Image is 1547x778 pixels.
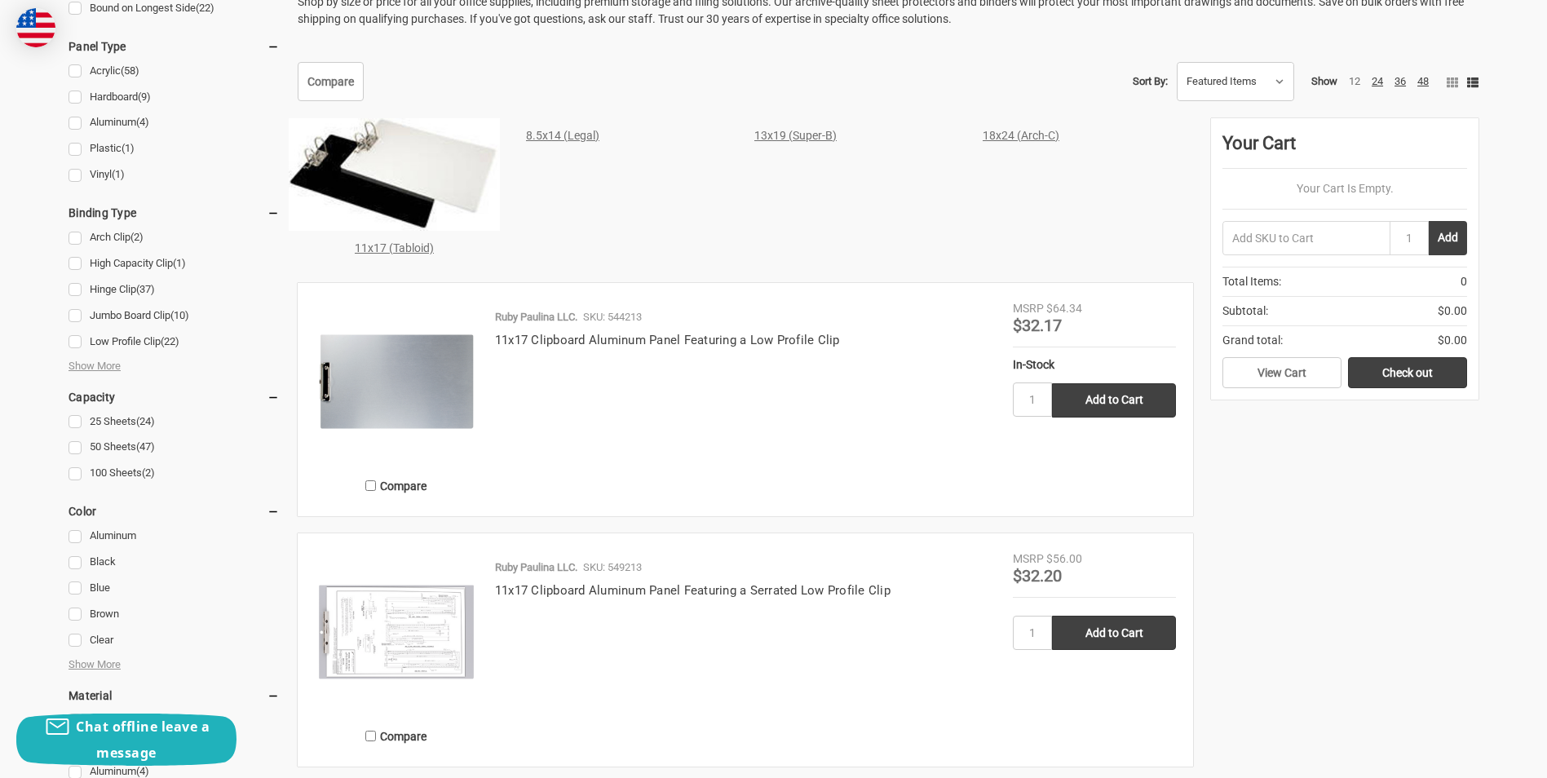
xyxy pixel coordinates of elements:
span: $0.00 [1438,303,1467,320]
h5: Material [69,686,280,705]
span: (22) [161,335,179,347]
a: 8.5x14 (Legal) [526,129,599,142]
img: 11x17 Clipboard Aluminum Panel Featuring a Low Profile Clip [315,300,478,463]
a: 100 Sheets [69,462,280,484]
a: Arch Clip [69,227,280,249]
a: Clear [69,630,280,652]
span: (4) [136,765,149,777]
h5: Panel Type [69,37,280,56]
span: (37) [136,283,155,295]
span: (47) [136,440,155,453]
span: Show More [69,358,121,374]
a: 36 [1395,75,1406,87]
a: 48 [1417,75,1429,87]
span: Total Items: [1222,273,1281,290]
span: (1) [122,142,135,154]
h5: Color [69,502,280,521]
a: Aluminum [69,112,280,134]
input: Compare [365,731,376,741]
a: Hinge Clip [69,279,280,301]
p: SKU: 549213 [583,559,642,576]
a: Vinyl [69,164,280,186]
h5: Binding Type [69,203,280,223]
a: Hardboard [69,86,280,108]
a: Acrylic [69,60,280,82]
span: (2) [142,466,155,479]
h5: Capacity [69,387,280,407]
span: (4) [136,116,149,128]
span: (24) [136,415,155,427]
span: $32.20 [1013,566,1062,586]
p: Ruby Paulina LLC. [495,309,577,325]
a: Plastic [69,138,280,160]
a: Black [69,551,280,573]
span: $64.34 [1046,302,1082,315]
label: Compare [315,472,478,499]
a: 12 [1349,75,1360,87]
a: 18x24 (Arch-C) [983,129,1059,142]
a: 24 [1372,75,1383,87]
p: Your Cart Is Empty. [1222,180,1467,197]
span: (9) [138,91,151,103]
label: Compare [315,723,478,749]
span: $56.00 [1046,552,1082,565]
a: Low Profile Clip [69,331,280,353]
a: 50 Sheets [69,436,280,458]
a: Compare [298,62,364,101]
a: Jumbo Board Clip [69,305,280,327]
span: Show [1311,75,1337,87]
a: View Cart [1222,357,1341,388]
a: 11x17 Clipboard Aluminum Panel Featuring a Serrated Low Profile Clip [495,583,891,598]
a: 11x17 (Tabloid) [355,241,434,254]
img: duty and tax information for United States [16,8,55,47]
a: Brown [69,603,280,625]
span: (10) [170,309,189,321]
label: Sort By: [1133,69,1168,94]
a: Acrylic [69,709,280,732]
a: 11x17 Clipboard Aluminum Panel Featuring a Low Profile Clip [495,333,840,347]
button: Chat offline leave a message [16,714,236,766]
span: (22) [196,2,214,14]
a: Blue [69,577,280,599]
span: 0 [1461,273,1467,290]
div: In-Stock [1013,356,1176,374]
span: Subtotal: [1222,303,1268,320]
a: High Capacity Clip [69,253,280,275]
span: Chat offline leave a message [76,718,210,762]
div: Your Cart [1222,130,1467,169]
div: MSRP [1013,550,1044,568]
a: Aluminum [69,525,280,547]
input: Add to Cart [1052,616,1176,650]
a: 13x19 (Super-B) [754,129,837,142]
input: Add to Cart [1052,383,1176,418]
span: Show More [69,656,121,673]
span: Grand total: [1222,332,1283,349]
div: MSRP [1013,300,1044,317]
iframe: Google Customer Reviews [1412,734,1547,778]
span: $32.17 [1013,316,1062,335]
p: Ruby Paulina LLC. [495,559,577,576]
button: Add [1429,221,1467,255]
span: (58) [121,64,139,77]
span: (1) [173,257,186,269]
p: SKU: 544213 [583,309,642,325]
input: Add SKU to Cart [1222,221,1390,255]
input: Compare [365,480,376,491]
span: (1) [112,168,125,180]
img: 11x17 Clipboard Aluminum Panel Featuring a Serrated Low Profile Clip [315,550,478,714]
a: Check out [1348,357,1467,388]
a: 25 Sheets [69,411,280,433]
span: $0.00 [1438,332,1467,349]
img: 11x17 (Tabloid) [289,118,500,231]
span: (2) [130,231,144,243]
